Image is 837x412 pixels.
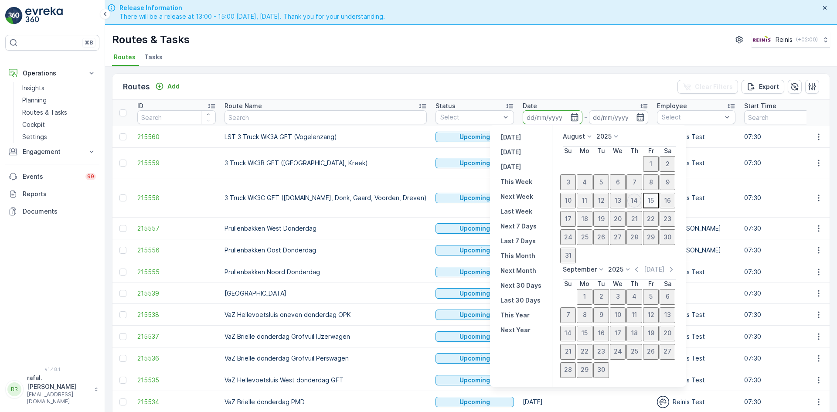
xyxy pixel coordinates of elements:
[578,345,592,359] div: 22
[578,327,592,340] div: 15
[7,382,21,396] div: RR
[660,147,675,154] th: Saturday
[19,94,99,106] a: Planning
[644,265,664,274] p: [DATE]
[500,207,532,216] p: Last Week
[563,132,585,141] p: August
[119,247,126,254] div: Toggle Row Selected
[627,345,641,359] div: 25
[25,7,63,24] img: logo_light-DOdMpM7g.png
[19,82,99,94] a: Insights
[459,246,490,255] p: Upcoming
[436,375,514,385] button: Upcoming
[594,327,608,340] div: 16
[611,345,625,359] div: 24
[796,36,818,43] p: ( +02:00 )
[23,190,96,198] p: Reports
[657,309,735,321] div: Reinis Test
[561,363,575,377] div: 28
[119,269,126,276] div: Toggle Row Selected
[644,308,658,322] div: 12
[459,194,490,202] p: Upcoming
[137,194,216,202] a: 215558
[137,332,216,341] span: 215537
[137,268,216,276] span: 215555
[5,143,99,160] button: Engagement
[627,175,641,189] div: 7
[497,162,524,172] button: Tomorrow
[608,265,623,274] p: 2025
[611,327,625,340] div: 17
[561,308,575,322] div: 7
[119,225,126,232] div: Toggle Row Selected
[610,147,626,154] th: Wednesday
[459,133,490,141] p: Upcoming
[657,352,735,364] div: Reinis Test
[497,280,545,291] button: Next 30 Days
[137,133,216,141] a: 215560
[85,39,93,46] p: ⌘B
[561,345,575,359] div: 21
[594,290,608,304] div: 2
[167,82,180,91] p: Add
[744,110,823,124] input: Search
[523,102,537,110] p: Date
[643,280,659,287] th: Friday
[436,331,514,342] button: Upcoming
[19,106,99,119] a: Routes & Tasks
[119,377,126,384] div: Toggle Row Selected
[644,290,658,304] div: 5
[119,12,385,21] span: There will be a release at 13:00 - 15:00 [DATE], [DATE]. Thank you for your understanding.
[657,396,735,408] div: Reinis Test
[497,132,524,143] button: Yesterday
[22,120,45,129] p: Cockpit
[644,230,658,244] div: 29
[660,175,674,189] div: 9
[500,192,533,201] p: Next Week
[119,333,126,340] div: Toggle Row Selected
[611,230,625,244] div: 27
[27,391,90,405] p: [EMAIL_ADDRESS][DOMAIN_NAME]
[137,159,216,167] a: 215559
[611,290,625,304] div: 3
[220,347,431,369] td: VaZ Brielle donderdag Grofvuil Perswagen
[577,280,592,287] th: Monday
[137,354,216,363] span: 215536
[119,398,126,405] div: Toggle Row Selected
[563,265,597,274] p: September
[436,223,514,234] button: Upcoming
[500,252,535,260] p: This Month
[742,80,784,94] button: Export
[560,147,576,154] th: Sunday
[660,308,674,322] div: 13
[596,132,612,141] p: 2025
[497,177,536,187] button: This Week
[752,32,830,48] button: Reinis(+02:00)
[577,147,592,154] th: Monday
[740,126,827,148] td: 07:30
[578,212,592,226] div: 18
[137,376,216,385] span: 215535
[657,287,735,300] div: test
[137,224,216,233] span: 215557
[220,283,431,304] td: [GEOGRAPHIC_DATA]
[220,326,431,347] td: VaZ Brielle donderdag Grofvuil IJzerwagen
[657,192,735,204] div: Reinis Test
[225,102,262,110] p: Route Name
[500,148,521,157] p: [DATE]
[5,168,99,185] a: Events99
[27,374,90,391] p: rafal.[PERSON_NAME]
[561,175,575,189] div: 3
[500,296,541,305] p: Last 30 Days
[627,230,641,244] div: 28
[119,355,126,362] div: Toggle Row Selected
[497,147,524,157] button: Today
[740,304,827,326] td: 07:30
[23,172,80,181] p: Events
[459,310,490,319] p: Upcoming
[500,237,536,245] p: Last 7 Days
[5,7,23,24] img: logo
[5,374,99,405] button: RRrafal.[PERSON_NAME][EMAIL_ADDRESS][DOMAIN_NAME]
